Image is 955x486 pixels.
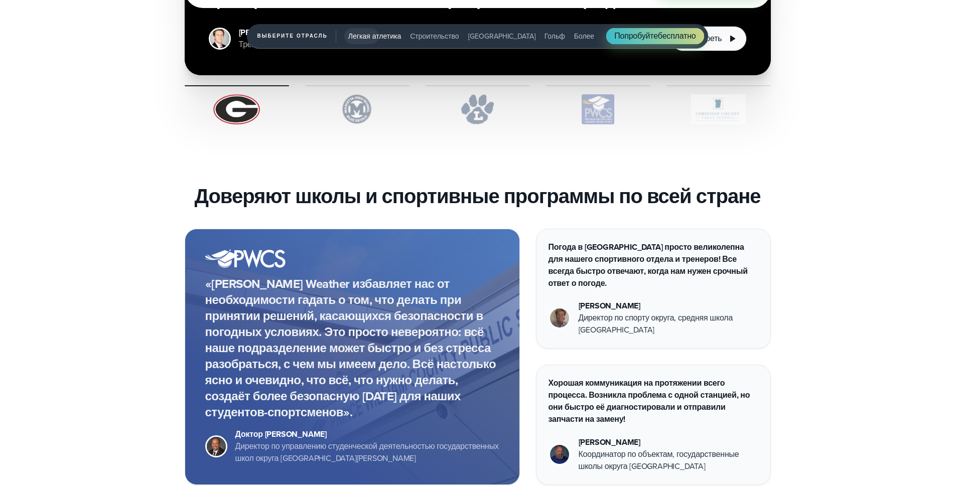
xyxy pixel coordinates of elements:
font: Директор по спорту округа, средняя школа [GEOGRAPHIC_DATA] [579,312,733,336]
img: Marietta-High-School.svg [305,94,410,124]
button: Легкая атлетика [344,28,405,44]
font: Попробуйте [614,30,658,42]
img: Выстрел в голову в государственных школах округа Кристиан [550,445,569,464]
font: бесплатно [658,30,696,42]
font: Более [574,31,594,42]
font: Строительство [410,31,459,42]
button: Смотреть [670,26,747,51]
button: Более [570,28,598,44]
font: Хорошая коммуникация на протяжении всего процесса. Возникла проблема с одной станцией, но они быс... [549,377,750,425]
button: Парковые районы [464,28,539,44]
font: Выберите отрасль [257,32,327,40]
font: [GEOGRAPHIC_DATA] [468,31,535,42]
font: Директор по управлению студенческой деятельностью государственных школ округа [GEOGRAPHIC_DATA][P... [235,440,499,464]
font: «[PERSON_NAME] Weather избавляет нас от необходимости гадать о том, что делать при принятии решен... [205,275,496,421]
font: [PERSON_NAME] [579,300,640,311]
font: [PERSON_NAME] [579,436,640,448]
font: Координатор по объектам, государственные школы округа [GEOGRAPHIC_DATA] [579,448,739,472]
font: Гольф [544,31,565,42]
font: Доктор [PERSON_NAME] [235,428,327,440]
img: Выстрел в голову в школе Веставия Хиллз [550,308,569,328]
font: Тренер по атлетике, футбольная команда UGA [239,39,408,50]
font: [PERSON_NAME] [239,27,301,38]
button: Гольф [540,28,569,44]
a: Попробуйтебесплатно​ [606,28,704,44]
button: Строительство [406,28,463,44]
font: Легкая атлетика [348,31,401,42]
font: Доверяют школы и спортивные программы по всей стране [194,182,760,211]
font: Погода в [GEOGRAPHIC_DATA] просто великолепна для нашего спортивного отдела и тренеров! Все всегд... [549,241,748,289]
